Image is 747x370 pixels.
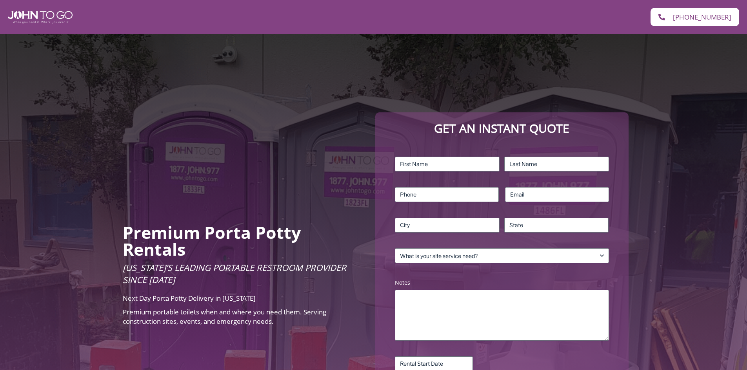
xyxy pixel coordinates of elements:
span: [US_STATE]’s Leading Portable Restroom Provider Since [DATE] [123,262,346,285]
label: Notes [395,279,609,287]
span: Next Day Porta Potty Delivery in [US_STATE] [123,294,256,303]
img: John To Go [8,11,73,23]
span: Premium portable toilets when and where you need them. Serving construction sites, events, and em... [123,307,326,326]
input: Last Name [504,157,609,171]
span: [PHONE_NUMBER] [673,14,731,20]
input: Phone [395,187,499,202]
input: First Name [395,157,500,171]
input: State [504,218,609,233]
a: [PHONE_NUMBER] [651,8,739,26]
p: Get an Instant Quote [383,120,620,137]
h2: Premium Porta Potty Rentals [123,224,364,258]
input: City [395,218,500,233]
input: Email [505,187,609,202]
